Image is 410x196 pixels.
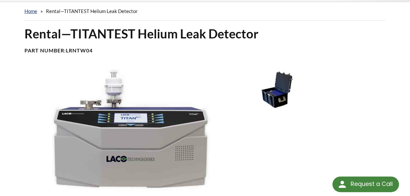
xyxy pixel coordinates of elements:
span: Rental—TITANTEST Helium Leak Detector [46,8,138,14]
div: » [24,2,386,21]
a: home [24,8,37,14]
b: LRNTW04 [66,47,93,53]
img: TitanTest Carrying Case image [242,69,312,109]
img: TITANTEST with OME image [21,69,237,190]
div: Request a Call [350,176,392,191]
img: round button [337,179,347,189]
h4: Part Number: [24,47,386,54]
div: Request a Call [332,176,399,192]
h1: Rental—TITANTEST Helium Leak Detector [24,26,386,42]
